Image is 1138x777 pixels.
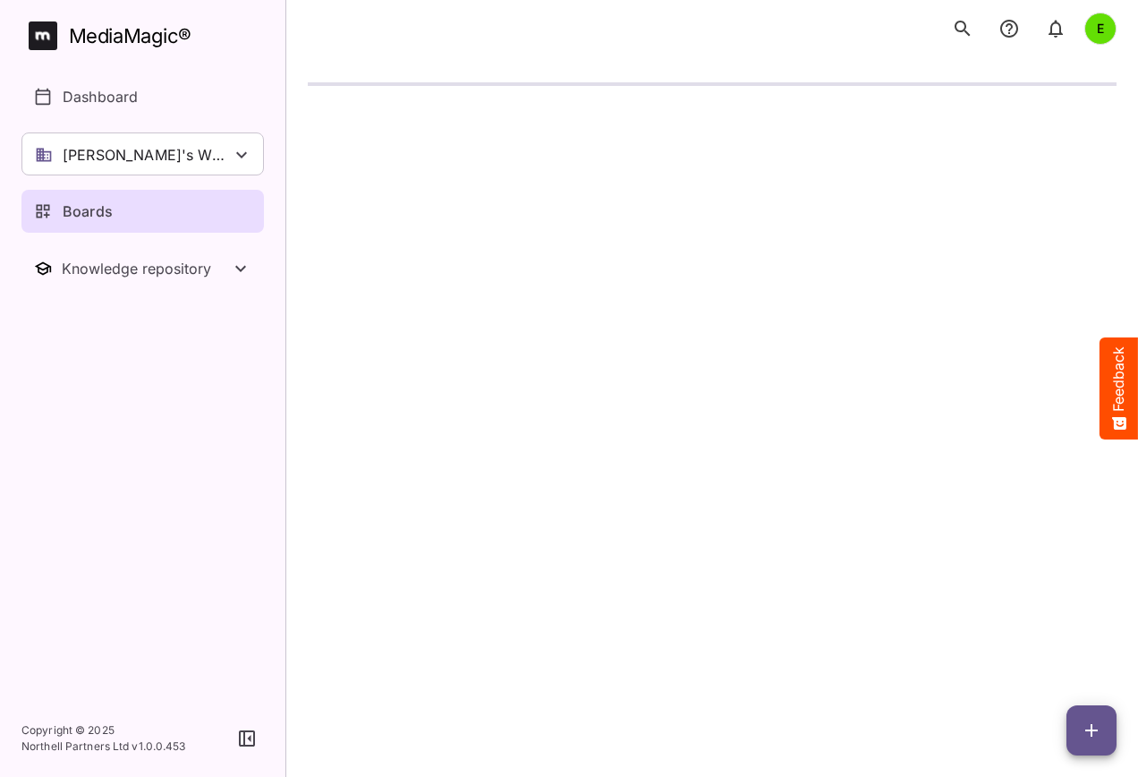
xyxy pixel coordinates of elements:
a: Boards [21,190,264,233]
button: Toggle Knowledge repository [21,247,264,290]
a: Dashboard [21,75,264,118]
p: Northell Partners Ltd v 1.0.0.453 [21,739,186,755]
a: MediaMagic® [29,21,264,50]
div: Knowledge repository [62,260,230,277]
p: Dashboard [63,86,138,107]
button: notifications [991,11,1027,47]
button: notifications [1038,11,1074,47]
button: search [945,11,981,47]
p: [PERSON_NAME]'s Workspace [63,144,231,166]
p: Boards [63,201,113,222]
nav: Knowledge repository [21,247,264,290]
p: Copyright © 2025 [21,722,186,739]
button: Feedback [1100,337,1138,440]
div: E [1084,13,1117,45]
div: MediaMagic ® [69,21,191,51]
